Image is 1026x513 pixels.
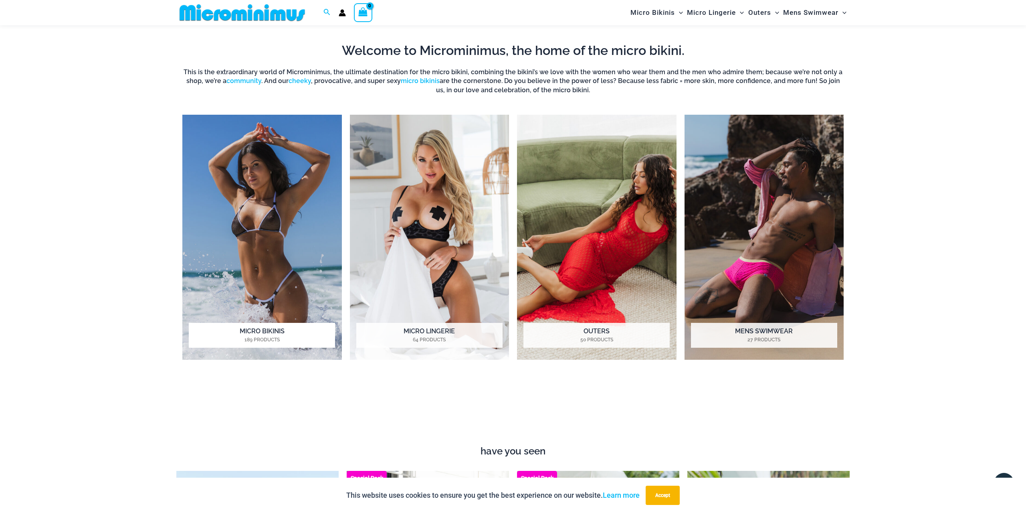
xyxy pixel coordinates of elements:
[628,2,685,23] a: Micro BikinisMenu ToggleMenu Toggle
[176,4,308,22] img: MM SHOP LOGO FLAT
[323,8,331,18] a: Search icon link
[350,115,509,360] img: Micro Lingerie
[346,489,640,501] p: This website uses cookies to ensure you get the best experience on our website.
[226,77,261,85] a: community
[687,2,736,23] span: Micro Lingerie
[356,336,503,343] mark: 64 Products
[339,9,346,16] a: Account icon link
[354,3,372,22] a: View Shopping Cart, empty
[517,476,557,486] b: Special Pack Price
[182,381,844,441] iframe: TrustedSite Certified
[685,115,844,360] img: Mens Swimwear
[675,2,683,23] span: Menu Toggle
[691,323,837,348] h2: Mens Swimwear
[603,491,640,499] a: Learn more
[781,2,848,23] a: Mens SwimwearMenu ToggleMenu Toggle
[523,336,670,343] mark: 50 Products
[350,115,509,360] a: Visit product category Micro Lingerie
[176,446,850,457] h4: have you seen
[646,486,680,505] button: Accept
[746,2,781,23] a: OutersMenu ToggleMenu Toggle
[517,115,677,360] a: Visit product category Outers
[685,115,844,360] a: Visit product category Mens Swimwear
[289,77,311,85] a: cheeky
[517,115,677,360] img: Outers
[189,323,335,348] h2: Micro Bikinis
[189,336,335,343] mark: 189 Products
[401,77,440,85] a: micro bikinis
[182,42,844,59] h2: Welcome to Microminimus, the home of the micro bikini.
[691,336,837,343] mark: 27 Products
[182,115,342,360] img: Micro Bikinis
[523,323,670,348] h2: Outers
[685,2,746,23] a: Micro LingerieMenu ToggleMenu Toggle
[182,68,844,95] h6: This is the extraordinary world of Microminimus, the ultimate destination for the micro bikini, c...
[356,323,503,348] h2: Micro Lingerie
[783,2,838,23] span: Mens Swimwear
[630,2,675,23] span: Micro Bikinis
[736,2,744,23] span: Menu Toggle
[627,1,850,24] nav: Site Navigation
[748,2,771,23] span: Outers
[182,115,342,360] a: Visit product category Micro Bikinis
[771,2,779,23] span: Menu Toggle
[347,476,387,486] b: Special Pack Price
[838,2,846,23] span: Menu Toggle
